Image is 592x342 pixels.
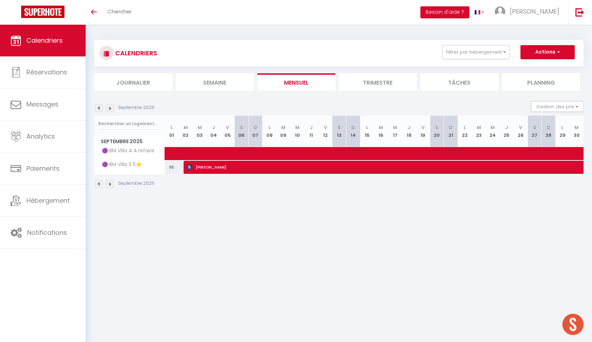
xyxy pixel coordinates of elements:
abbr: V [324,124,327,131]
span: 🟣 BM Villa 3 5⭐️ [95,161,143,169]
abbr: S [435,124,438,131]
th: 24 [486,116,500,147]
span: [PERSON_NAME] [510,7,559,16]
span: Chercher [107,8,132,15]
th: 08 [263,116,277,147]
span: Messages [26,100,58,109]
img: Super Booking [21,6,64,18]
th: 04 [206,116,221,147]
span: Paiements [26,164,60,173]
span: Analytics [26,132,55,141]
abbr: M [198,124,202,131]
abbr: D [547,124,550,131]
th: 25 [500,116,514,147]
li: Planning [502,73,580,91]
th: 28 [542,116,556,147]
th: 30 [569,116,584,147]
abbr: D [449,124,452,131]
abbr: S [240,124,243,131]
th: 22 [458,116,472,147]
li: Tâches [420,73,499,91]
th: 03 [193,116,207,147]
th: 11 [304,116,319,147]
input: Rechercher un logement... [98,117,161,130]
abbr: J [212,124,215,131]
span: Réservations [26,68,67,77]
img: ... [495,6,505,17]
li: Journalier [94,73,172,91]
abbr: L [269,124,271,131]
th: 21 [444,116,458,147]
abbr: L [366,124,368,131]
p: Septembre 2025 [118,180,154,187]
button: Actions [520,45,575,59]
abbr: S [338,124,341,131]
th: 17 [388,116,402,147]
th: 05 [221,116,235,147]
li: Mensuel [257,73,335,91]
th: 01 [165,116,179,147]
th: 18 [402,116,416,147]
abbr: M [281,124,285,131]
h3: CALENDRIERS [113,45,157,61]
abbr: D [351,124,355,131]
th: 26 [514,116,528,147]
abbr: M [477,124,481,131]
th: 06 [235,116,249,147]
abbr: M [184,124,188,131]
abbr: D [254,124,257,131]
th: 16 [374,116,388,147]
span: Calendriers [26,36,63,45]
th: 19 [416,116,430,147]
th: 07 [248,116,263,147]
th: 14 [346,116,360,147]
p: Septembre 2025 [118,104,154,111]
th: 15 [360,116,374,147]
abbr: M [393,124,397,131]
button: Besoin d'aide ? [420,6,469,18]
abbr: M [379,124,383,131]
th: 13 [332,116,346,147]
th: 23 [472,116,486,147]
th: 09 [276,116,290,147]
abbr: J [505,124,508,131]
abbr: V [421,124,425,131]
th: 10 [290,116,304,147]
li: Trimestre [339,73,417,91]
th: 20 [430,116,444,147]
abbr: J [310,124,313,131]
abbr: L [171,124,173,131]
img: logout [575,8,584,17]
span: 🟣 BM Villa 4 A refaire [95,147,156,155]
abbr: V [519,124,522,131]
div: Ouvrir le chat [562,314,584,335]
abbr: S [533,124,536,131]
abbr: V [226,124,229,131]
abbr: M [491,124,495,131]
button: Gestion des prix [531,101,584,112]
th: 27 [528,116,542,147]
th: 29 [556,116,570,147]
span: Notifications [27,228,67,237]
abbr: L [464,124,466,131]
span: Hébergement [26,196,70,205]
div: 95 [165,161,179,174]
th: 02 [179,116,193,147]
abbr: J [408,124,411,131]
span: Septembre 2025 [94,136,165,147]
th: 12 [318,116,332,147]
abbr: M [574,124,579,131]
abbr: L [561,124,563,131]
li: Semaine [176,73,254,91]
abbr: M [295,124,300,131]
button: Filtrer par hébergement [442,45,510,59]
